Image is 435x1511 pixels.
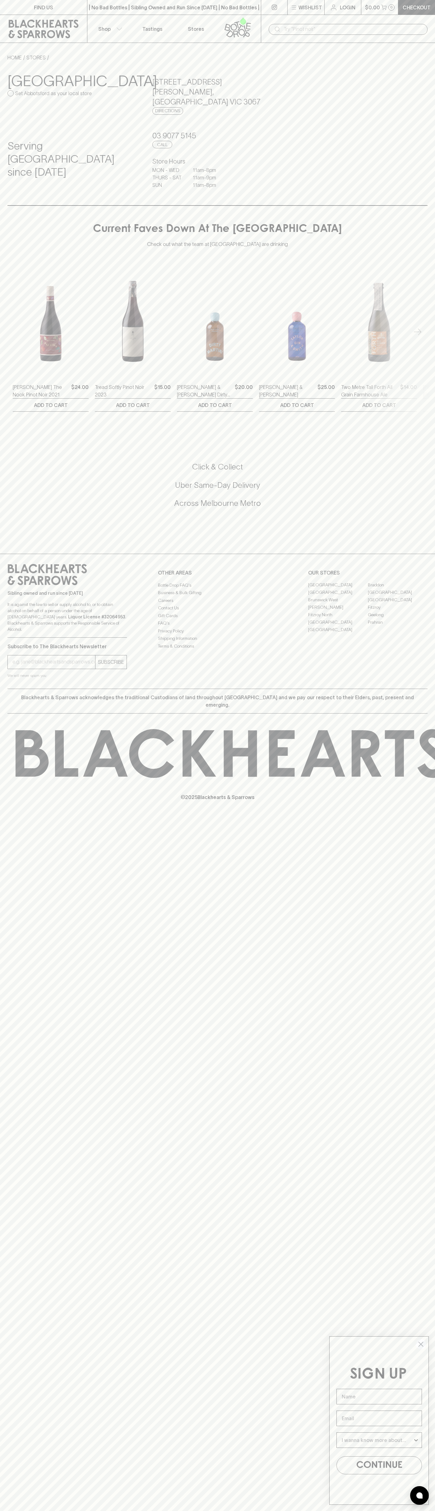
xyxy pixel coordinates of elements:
[147,236,288,248] p: Check out what the team at [GEOGRAPHIC_DATA] are drinking
[416,1492,423,1499] img: bubble-icon
[368,611,428,619] a: Geelong
[308,589,368,596] a: [GEOGRAPHIC_DATA]
[7,437,428,541] div: Call to action block
[403,4,431,11] p: Checkout
[7,72,137,90] h3: [GEOGRAPHIC_DATA]
[7,140,137,179] h4: Serving [GEOGRAPHIC_DATA] since [DATE]
[152,181,183,189] p: SUN
[26,55,46,60] a: STORES
[336,1456,422,1474] button: CONTINUE
[317,383,335,398] p: $25.00
[341,399,417,411] button: ADD TO CART
[158,642,277,650] a: Terms & Conditions
[158,635,277,642] a: Shipping Information
[158,581,277,589] a: Bottle Drop FAQ's
[177,399,253,411] button: ADD TO CART
[116,401,150,409] p: ADD TO CART
[71,383,89,398] p: $24.00
[188,25,204,33] p: Stores
[259,399,335,411] button: ADD TO CART
[158,612,277,619] a: Gift Cards
[68,614,125,619] strong: Liquor License #32064953
[308,581,368,589] a: [GEOGRAPHIC_DATA]
[368,581,428,589] a: Braddon
[368,596,428,604] a: [GEOGRAPHIC_DATA]
[152,174,183,181] p: THURS - SAT
[362,401,396,409] p: ADD TO CART
[158,569,277,576] p: OTHER AREAS
[308,626,368,634] a: [GEOGRAPHIC_DATA]
[308,569,428,576] p: OUR STORES
[350,1367,407,1382] span: SIGN UP
[7,601,127,632] p: It is against the law to sell or supply alcohol to, or to obtain alcohol on behalf of a person un...
[400,383,417,398] p: $14.00
[12,657,95,667] input: e.g. jane@blackheartsandsparrows.com.au
[34,401,68,409] p: ADD TO CART
[390,6,393,9] p: 0
[87,15,131,43] button: Shop
[336,1389,422,1404] input: Name
[341,383,398,398] a: Two Metre Tall Forth All Grain Farmhouse Ale
[7,498,428,508] h5: Across Melbourne Metro
[131,15,174,43] a: Tastings
[158,620,277,627] a: FAQ's
[177,265,253,374] img: Taylor & Smith Dirty Martini Cocktail
[413,1433,419,1448] button: Show Options
[235,383,253,398] p: $20.00
[12,694,423,709] p: Blackhearts & Sparrows acknowledges the traditional Custodians of land throughout [GEOGRAPHIC_DAT...
[7,672,127,679] p: We will never spam you
[158,627,277,635] a: Privacy Policy
[13,399,89,411] button: ADD TO CART
[323,1330,435,1511] div: FLYOUT Form
[152,141,172,148] a: Call
[7,480,428,490] h5: Uber Same-Day Delivery
[284,24,423,34] input: Try "Pinot noir"
[7,462,428,472] h5: Click & Collect
[152,107,183,115] a: Directions
[280,401,314,409] p: ADD TO CART
[95,265,171,374] img: Tread Softly Pinot Noir 2023
[259,383,315,398] a: [PERSON_NAME] & [PERSON_NAME]
[198,401,232,409] p: ADD TO CART
[142,25,162,33] p: Tastings
[158,589,277,597] a: Business & Bulk Gifting
[368,619,428,626] a: Prahran
[34,4,53,11] p: FIND US
[308,619,368,626] a: [GEOGRAPHIC_DATA]
[154,383,171,398] p: $15.00
[259,265,335,374] img: Taylor & Smith Gin
[95,655,127,669] button: SUBSCRIBE
[7,55,22,60] a: HOME
[152,131,282,141] h5: 03 9077 5145
[340,4,355,11] p: Login
[336,1411,422,1426] input: Email
[368,589,428,596] a: [GEOGRAPHIC_DATA]
[98,25,111,33] p: Shop
[193,181,224,189] p: 11am - 8pm
[7,590,127,596] p: Sibling owned and run since [DATE]
[15,90,92,97] p: Set Abbotsford as your local store
[152,156,282,166] h6: Store Hours
[193,174,224,181] p: 11am - 9pm
[152,77,282,107] h5: [STREET_ADDRESS][PERSON_NAME] , [GEOGRAPHIC_DATA] VIC 3067
[93,223,342,236] h4: Current Faves Down At The [GEOGRAPHIC_DATA]
[95,399,171,411] button: ADD TO CART
[342,1433,413,1448] input: I wanna know more about...
[298,4,322,11] p: Wishlist
[13,383,69,398] a: [PERSON_NAME] The Nook Pinot Noir 2021
[13,265,89,374] img: Buller The Nook Pinot Noir 2021
[98,658,124,666] p: SUBSCRIBE
[95,383,152,398] a: Tread Softly Pinot Noir 2023
[177,383,232,398] a: [PERSON_NAME] & [PERSON_NAME] Dirty Martini Cocktail
[158,597,277,604] a: Careers
[341,265,417,374] img: Two Metre Tall Forth All Grain Farmhouse Ale
[152,166,183,174] p: MON - WED
[308,604,368,611] a: [PERSON_NAME]
[308,596,368,604] a: Brunswick West
[365,4,380,11] p: $0.00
